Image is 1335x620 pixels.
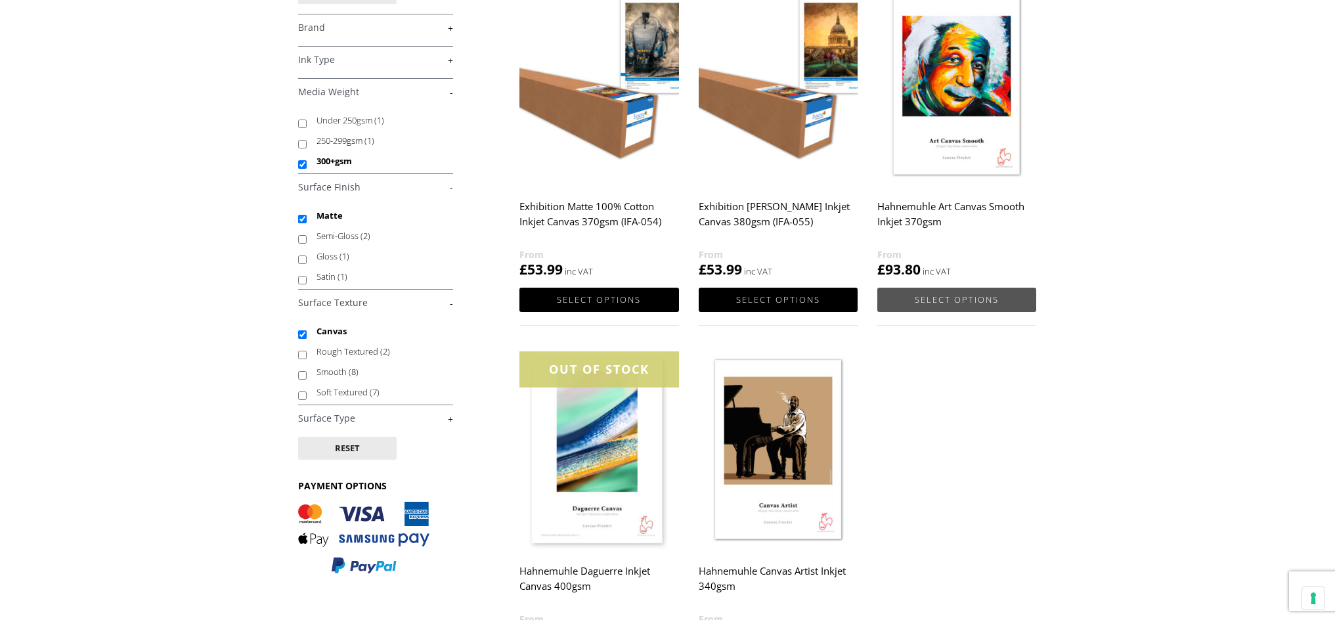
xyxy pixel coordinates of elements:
[317,267,441,287] label: Satin
[298,78,453,104] h4: Media Weight
[298,181,453,194] a: -
[877,260,921,278] bdi: 93.80
[374,114,384,126] span: (1)
[298,14,453,40] h4: Brand
[298,405,453,431] h4: Surface Type
[361,230,370,242] span: (2)
[298,54,453,66] a: +
[317,226,441,246] label: Semi-Gloss
[519,351,678,550] img: Hahnemuhle Daguerre Inkjet Canvas 400gsm
[519,559,678,611] h2: Hahnemuhle Daguerre Inkjet Canvas 400gsm
[298,289,453,315] h4: Surface Texture
[380,345,390,357] span: (2)
[317,110,441,131] label: Under 250gsm
[699,260,742,278] bdi: 53.99
[298,173,453,200] h4: Surface Finish
[699,288,858,312] a: Select options for “Exhibition Matte Polycotton Inkjet Canvas 380gsm (IFA-055)”
[317,362,441,382] label: Smooth
[317,131,441,151] label: 250-299gsm
[519,351,678,387] div: OUT OF STOCK
[877,194,1036,247] h2: Hahnemuhle Art Canvas Smooth Inkjet 370gsm
[519,260,563,278] bdi: 53.99
[317,382,441,403] label: Soft Textured
[370,386,380,398] span: (7)
[298,502,429,575] img: PAYMENT OPTIONS
[519,194,678,247] h2: Exhibition Matte 100% Cotton Inkjet Canvas 370gsm (IFA-054)
[317,246,441,267] label: Gloss
[877,288,1036,312] a: Select options for “Hahnemuhle Art Canvas Smooth Inkjet 370gsm”
[877,260,885,278] span: £
[298,437,397,460] button: Reset
[298,46,453,72] h4: Ink Type
[1302,587,1324,609] button: Your consent preferences for tracking technologies
[298,479,453,492] h3: PAYMENT OPTIONS
[298,22,453,34] a: +
[519,288,678,312] a: Select options for “Exhibition Matte 100% Cotton Inkjet Canvas 370gsm (IFA-054)”
[699,559,858,611] h2: Hahnemuhle Canvas Artist Inkjet 340gsm
[298,412,453,425] a: +
[519,260,527,278] span: £
[317,342,441,362] label: Rough Textured
[338,271,347,282] span: (1)
[349,366,359,378] span: (8)
[364,135,374,146] span: (1)
[699,351,858,550] img: Hahnemuhle Canvas Artist Inkjet 340gsm
[317,321,441,342] label: Canvas
[339,250,349,262] span: (1)
[317,206,441,226] label: Matte
[317,151,441,171] label: 300+gsm
[298,297,453,309] a: -
[298,86,453,99] a: -
[699,194,858,247] h2: Exhibition [PERSON_NAME] Inkjet Canvas 380gsm (IFA-055)
[699,260,707,278] span: £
